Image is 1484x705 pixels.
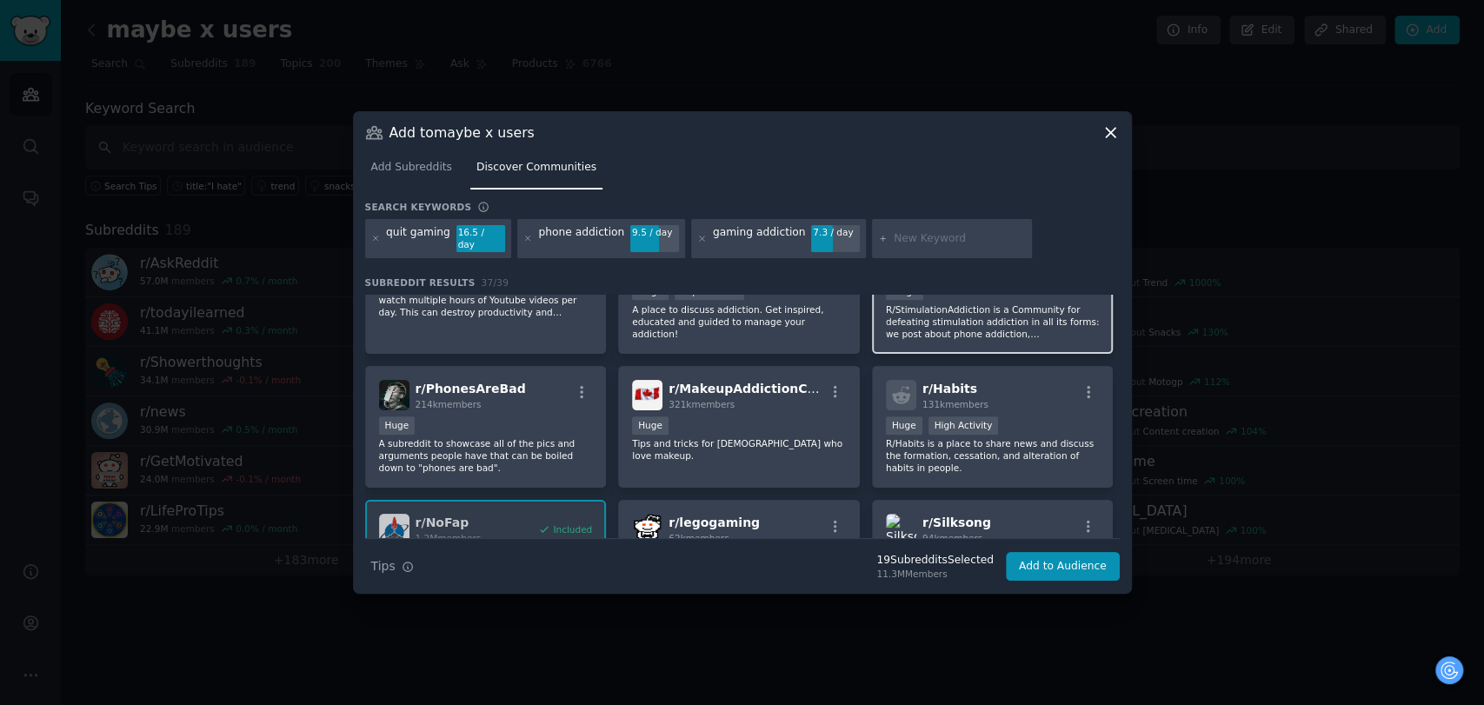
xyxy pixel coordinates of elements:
[456,225,505,253] div: 16.5 / day
[379,282,593,318] p: Many people, particular younger individuals, watch multiple hours of Youtube videos per day. This...
[379,380,409,410] img: PhonesAreBad
[928,416,999,435] div: High Activity
[876,553,993,569] div: 19 Subreddit s Selected
[365,276,476,289] span: Subreddit Results
[669,382,848,396] span: r/ MakeupAddictionCanada
[713,225,806,253] div: gaming addiction
[416,382,526,396] span: r/ PhonesAreBad
[379,437,593,474] p: A subreddit to showcase all of the pics and arguments people have that can be boiled down to "pho...
[379,416,416,435] div: Huge
[922,533,982,543] span: 94k members
[371,160,452,176] span: Add Subreddits
[669,533,729,543] span: 62k members
[632,514,662,544] img: legogaming
[476,160,596,176] span: Discover Communities
[371,557,396,575] span: Tips
[922,515,991,529] span: r/ Silksong
[632,380,662,410] img: MakeupAddictionCanada
[894,231,1026,247] input: New Keyword
[1006,552,1120,582] button: Add to Audience
[811,225,860,241] div: 7.3 / day
[482,277,509,288] span: 37 / 39
[669,515,760,529] span: r/ legogaming
[922,382,977,396] span: r/ Habits
[365,154,458,190] a: Add Subreddits
[416,399,482,409] span: 214k members
[365,551,420,582] button: Tips
[922,399,988,409] span: 131k members
[876,568,993,580] div: 11.3M Members
[669,399,735,409] span: 321k members
[389,123,535,142] h3: Add to maybe x users
[886,303,1100,340] p: R/StimulationAddiction is a Community for defeating stimulation addiction in all its forms: we po...
[632,437,846,462] p: Tips and tricks for [DEMOGRAPHIC_DATA] who love makeup.
[470,154,602,190] a: Discover Communities
[632,416,669,435] div: Huge
[886,416,922,435] div: Huge
[365,201,472,213] h3: Search keywords
[632,303,846,340] p: A place to discuss addiction. Get inspired, educated and guided to manage your addiction!
[886,437,1100,474] p: R/Habits is a place to share news and discuss the formation, cessation, and alteration of habits ...
[538,225,624,253] div: phone addiction
[386,225,450,253] div: quit gaming
[630,225,679,241] div: 9.5 / day
[886,514,916,544] img: Silksong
